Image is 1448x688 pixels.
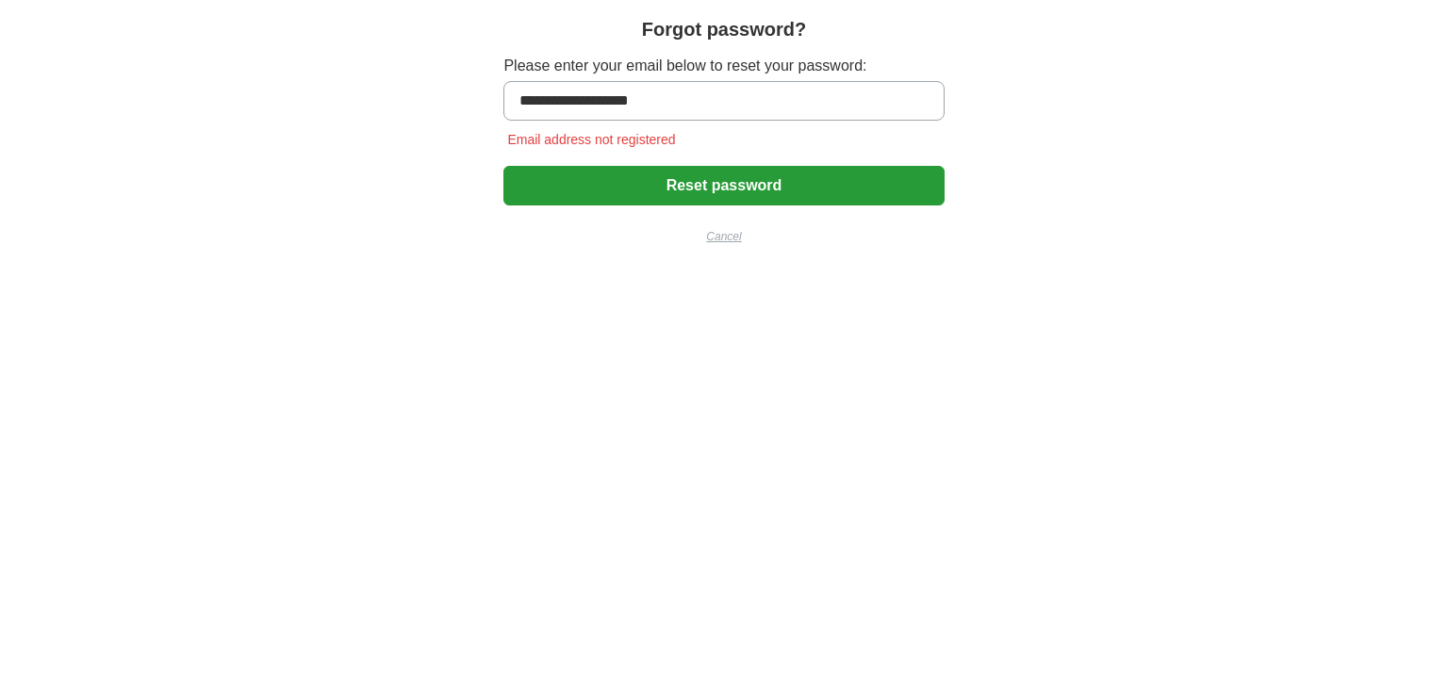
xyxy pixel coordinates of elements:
[503,166,944,205] button: Reset password
[642,15,806,43] h1: Forgot password?
[503,55,944,77] label: Please enter your email below to reset your password:
[503,228,944,245] a: Cancel
[503,132,679,147] span: Email address not registered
